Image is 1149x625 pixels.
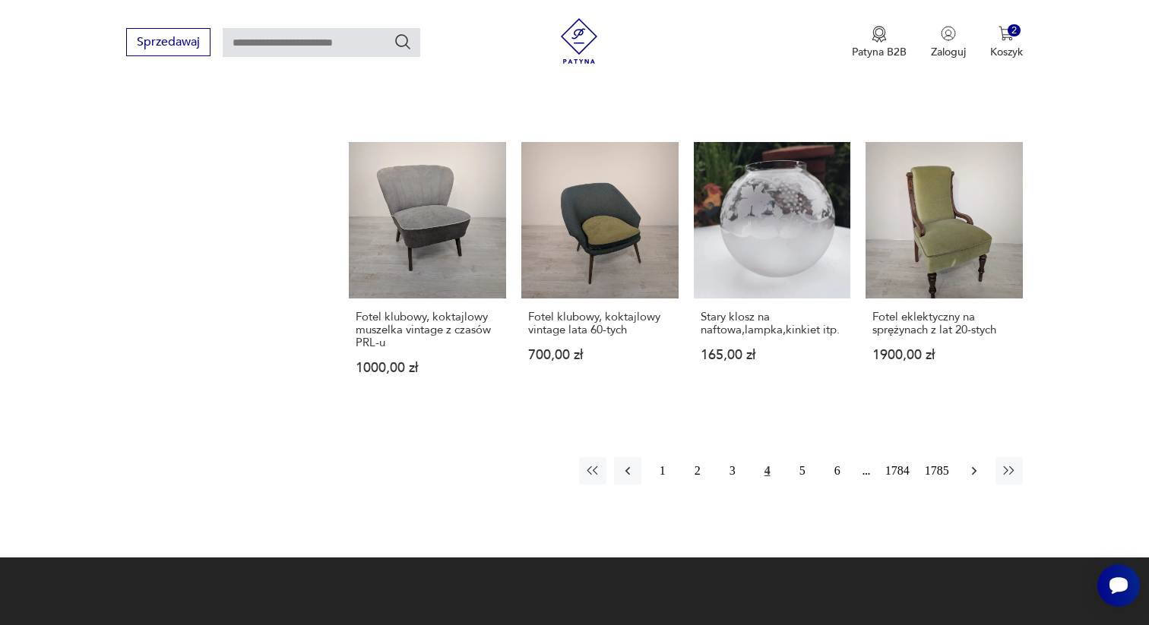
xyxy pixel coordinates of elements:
[356,75,499,88] p: 1340,00 zł
[126,28,210,56] button: Sprzedawaj
[789,457,816,485] button: 5
[824,457,851,485] button: 6
[126,38,210,49] a: Sprzedawaj
[701,311,844,336] h3: Stary klosz na naftowa,lampka,kinkiet itp.
[349,142,506,405] a: Fotel klubowy, koktajlowy muszelka vintage z czasów PRL-uFotel klubowy, koktajlowy muszelka vinta...
[356,361,499,374] p: 1000,00 zł
[701,349,844,361] p: 165,00 zł
[941,26,956,41] img: Ikonka użytkownika
[556,18,602,64] img: Patyna - sklep z meblami i dekoracjami vintage
[921,457,953,485] button: 1785
[931,45,966,59] p: Zaloguj
[872,349,1016,361] p: 1900,00 zł
[852,45,907,59] p: Patyna B2B
[990,45,1023,59] p: Koszyk
[649,457,676,485] button: 1
[694,142,851,405] a: Stary klosz na naftowa,lampka,kinkiet itp.Stary klosz na naftowa,lampka,kinkiet itp.165,00 zł
[754,457,781,485] button: 4
[701,75,844,88] p: 700,00 zł
[872,26,887,43] img: Ikona medalu
[999,26,1014,41] img: Ikona koszyka
[521,142,679,405] a: Fotel klubowy, koktajlowy vintage lata 60-tychFotel klubowy, koktajlowy vintage lata 60-tych700,0...
[719,457,746,485] button: 3
[394,33,412,51] button: Szukaj
[1097,564,1140,607] iframe: Smartsupp widget button
[882,457,913,485] button: 1784
[356,311,499,349] h3: Fotel klubowy, koktajlowy muszelka vintage z czasów PRL-u
[528,311,672,336] h3: Fotel klubowy, koktajlowy vintage lata 60-tych
[852,26,907,59] a: Ikona medaluPatyna B2B
[1008,24,1021,37] div: 2
[852,26,907,59] button: Patyna B2B
[684,457,711,485] button: 2
[866,142,1023,405] a: Fotel eklektyczny na sprężynach z lat 20-stychFotel eklektyczny na sprężynach z lat 20-stych1900,...
[528,349,672,361] p: 700,00 zł
[872,311,1016,336] h3: Fotel eklektyczny na sprężynach z lat 20-stych
[931,26,966,59] button: Zaloguj
[990,26,1023,59] button: 2Koszyk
